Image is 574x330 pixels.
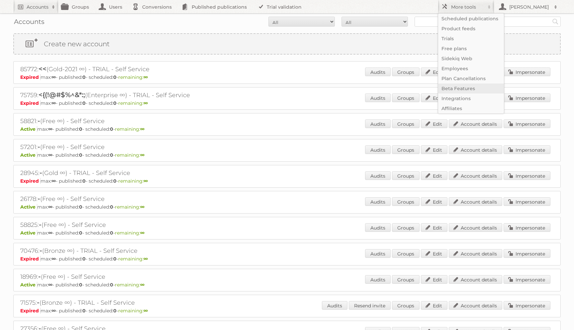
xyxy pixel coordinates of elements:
a: Scheduled publications [438,14,504,24]
p: max: - published: - scheduled: - [20,230,554,236]
strong: ∞ [143,100,148,106]
a: Edit [421,275,447,284]
a: Impersonate [504,275,550,284]
span: Active [20,152,37,158]
a: Impersonate [504,68,550,76]
span: Active [20,126,37,132]
strong: 0 [79,230,82,236]
a: Beta Features [438,83,504,93]
p: max: - published: - scheduled: - [20,204,554,210]
strong: ∞ [48,282,52,288]
span: - [40,169,42,177]
p: max: - published: - scheduled: - [20,282,554,288]
a: Account details [449,171,502,180]
span: remaining: [115,152,144,158]
strong: 0 [110,126,113,132]
strong: 0 [110,230,113,236]
h2: 58825: (Free ∞) - Self Service [20,221,253,229]
a: Edit [421,93,447,102]
p: max: - published: - scheduled: - [20,308,554,314]
span: - [38,117,40,125]
strong: 0 [113,74,117,80]
a: Account details [449,249,502,258]
a: Integrations [438,93,504,103]
a: Groups [392,119,420,128]
a: Audits [365,171,391,180]
strong: ∞ [143,256,148,262]
a: Groups [392,93,420,102]
a: Edit [421,119,447,128]
strong: 0 [82,308,86,314]
a: Edit [421,223,447,232]
strong: ∞ [51,178,56,184]
a: Edit [421,145,447,154]
a: Audits [365,223,391,232]
a: Account details [449,119,502,128]
span: Expired [20,74,41,80]
a: Audits [365,68,391,76]
span: - [37,298,40,306]
strong: 0 [110,282,113,288]
span: - [40,247,42,254]
strong: ∞ [140,204,144,210]
strong: ∞ [51,256,56,262]
h2: 70476: (Bronze ∞) - TRIAL - Self Service [20,247,253,255]
strong: 0 [113,308,117,314]
strong: ∞ [51,74,56,80]
strong: 0 [82,100,86,106]
a: Impersonate [504,249,550,258]
a: Free plans [438,44,504,54]
a: Plan Cancellations [438,74,504,83]
a: Edit [421,301,447,310]
a: Impersonate [504,93,550,102]
strong: 0 [82,74,86,80]
input: Search [550,17,560,27]
a: Groups [392,223,420,232]
span: - [38,195,40,203]
strong: 0 [82,178,86,184]
p: max: - published: - scheduled: - [20,256,554,262]
a: Affiliates [438,103,504,113]
span: remaining: [118,74,148,80]
strong: 0 [110,204,113,210]
a: Audits [365,275,391,284]
span: remaining: [118,178,148,184]
a: Account details [449,301,502,310]
a: Edit [421,68,447,76]
a: Impersonate [504,197,550,206]
span: - [38,272,41,280]
strong: ∞ [143,74,148,80]
p: max: - published: - scheduled: - [20,152,554,158]
a: Impersonate [504,171,550,180]
strong: 0 [113,256,117,262]
a: Groups [392,145,420,154]
strong: 0 [79,126,82,132]
h2: Accounts [27,4,48,10]
a: Impersonate [504,145,550,154]
strong: ∞ [140,126,144,132]
span: Active [20,204,37,210]
h2: 75759: (Enterprise ∞) - TRIAL - Self Service [20,91,253,99]
span: - [38,143,40,151]
strong: ∞ [48,204,52,210]
h2: 26178: (Free ∞) - Self Service [20,195,253,203]
strong: ∞ [140,230,144,236]
a: Edit [421,171,447,180]
a: Audits [322,301,347,310]
a: Groups [392,275,420,284]
a: Impersonate [504,119,550,128]
h2: 71575: (Bronze ∞) - TRIAL - Self Service [20,298,253,307]
span: << [39,65,47,73]
strong: 0 [113,100,117,106]
strong: ∞ [48,126,52,132]
a: Impersonate [504,301,550,310]
a: Account details [449,145,502,154]
span: <{(!@#$%^&*:; [39,91,85,99]
a: Audits [365,93,391,102]
a: Resend invite [349,301,391,310]
a: Account details [449,275,502,284]
strong: ∞ [143,308,148,314]
strong: ∞ [51,100,56,106]
strong: 0 [79,204,82,210]
a: Account details [449,223,502,232]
